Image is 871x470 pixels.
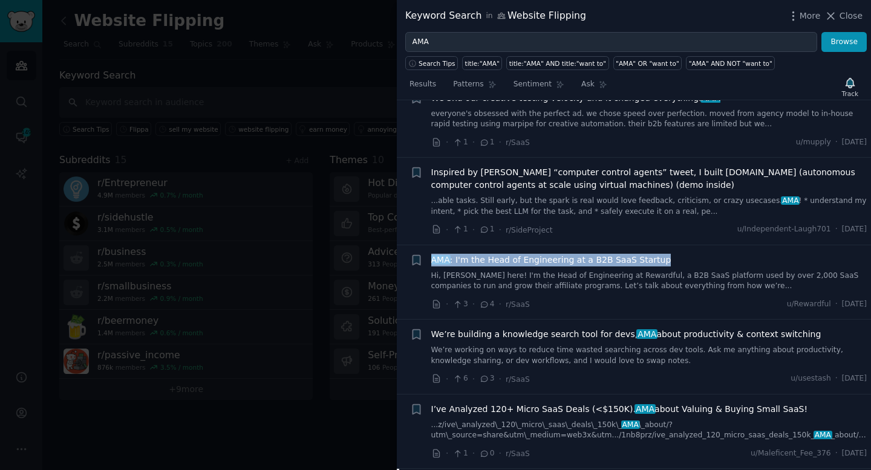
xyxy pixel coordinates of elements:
div: Keyword Search Website Flipping [405,8,586,24]
button: More [787,10,821,22]
span: · [835,224,838,235]
a: We’re working on ways to reduce time wasted searching across dev tools. Ask me anything about pro... [431,345,867,366]
span: · [835,448,838,459]
button: Browse [821,32,867,53]
span: Search Tips [419,59,455,68]
span: Sentiment [514,79,552,90]
span: · [472,298,475,311]
span: [DATE] [842,373,867,384]
span: · [446,224,448,236]
a: AMA: I'm the Head of Engineering at a B2B SaaS Startup [431,254,671,266]
a: ...z/ive\_analyzed\_120\_micro\_saas\_deals\_150k\_AMA\_about/?utm\_source=share&utm\_medium=web3... [431,420,867,441]
span: · [446,136,448,149]
span: 3 [479,373,494,384]
a: title:"AMA" AND title:"want to" [506,56,608,70]
span: · [835,299,838,310]
span: u/Maleficent_Fee_376 [751,448,831,459]
a: Hi, [PERSON_NAME] here! I'm the Head of Engineering at Rewardful, a B2B SaaS platform used by ove... [431,271,867,292]
span: AMA [781,196,800,205]
span: More [800,10,821,22]
span: · [446,298,448,311]
span: r/SaaS [506,375,530,384]
div: Track [842,89,858,98]
span: u/Independent-Laugh701 [737,224,831,235]
span: u/Rewardful [787,299,831,310]
span: [DATE] [842,224,867,235]
span: [DATE] [842,137,867,148]
a: Results [405,75,440,100]
button: Track [838,74,863,100]
button: Close [824,10,863,22]
span: 1 [452,224,468,235]
span: u/mupply [796,137,831,148]
span: 3 [452,299,468,310]
span: [DATE] [842,448,867,459]
span: 4 [479,299,494,310]
a: title:"AMA" [462,56,502,70]
span: I’ve Analyzed 120+ Micro SaaS Deals (<$150K). about Valuing & Buying Small SaaS! [431,403,808,416]
span: 1 [479,137,494,148]
a: Sentiment [509,75,569,100]
span: · [835,373,838,384]
div: "AMA" AND NOT "want to" [689,59,772,68]
span: · [472,136,475,149]
a: Patterns [449,75,500,100]
span: 6 [452,373,468,384]
span: · [499,373,501,385]
span: · [446,447,448,460]
span: AMA [634,404,656,414]
span: · [472,373,475,385]
div: title:"AMA" AND title:"want to" [509,59,606,68]
a: "AMA" AND NOT "want to" [686,56,775,70]
span: · [472,447,475,460]
span: · [835,137,838,148]
span: AMA [814,431,832,439]
span: Close [840,10,863,22]
span: in [486,11,492,22]
input: Try a keyword related to your business [405,32,817,53]
span: r/SaaS [506,300,530,309]
a: I’ve Analyzed 120+ Micro SaaS Deals (<$150K).AMAabout Valuing & Buying Small SaaS! [431,403,808,416]
span: · [499,447,501,460]
span: Ask [581,79,595,90]
a: ...able tasks. Still early, but the spark is real would love feedback, criticism, or crazy usecas... [431,196,867,217]
button: Search Tips [405,56,458,70]
span: AMA [621,420,640,429]
span: · [446,373,448,385]
a: Ask [577,75,612,100]
span: · [499,298,501,311]
span: 0 [479,448,494,459]
span: 1 [479,224,494,235]
span: · [472,224,475,236]
span: AMA [636,329,657,339]
a: everyone's obsessed with the perfect ad. we chose speed over perfection. moved from agency model ... [431,109,867,130]
span: 1 [452,448,468,459]
span: r/SaaS [506,449,530,458]
span: u/usestash [791,373,830,384]
span: AMA [430,255,451,265]
a: "AMA" OR "want to" [613,56,682,70]
span: · [499,136,501,149]
span: [DATE] [842,299,867,310]
span: AMA [700,93,722,103]
span: Results [409,79,436,90]
div: title:"AMA" [465,59,500,68]
span: : I'm the Head of Engineering at a B2B SaaS Startup [431,254,671,266]
span: We’re building a knowledge search tool for devs, about productivity & context switching [431,328,821,341]
span: Patterns [453,79,483,90]
a: We’re building a knowledge search tool for devs,AMAabout productivity & context switching [431,328,821,341]
div: "AMA" OR "want to" [616,59,679,68]
span: · [499,224,501,236]
a: Inspired by [PERSON_NAME] “computer control agents” tweet, I built [DOMAIN_NAME] (autonomous comp... [431,166,867,192]
span: r/SaaS [506,138,530,147]
span: 1 [452,137,468,148]
span: r/SideProject [506,226,553,234]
